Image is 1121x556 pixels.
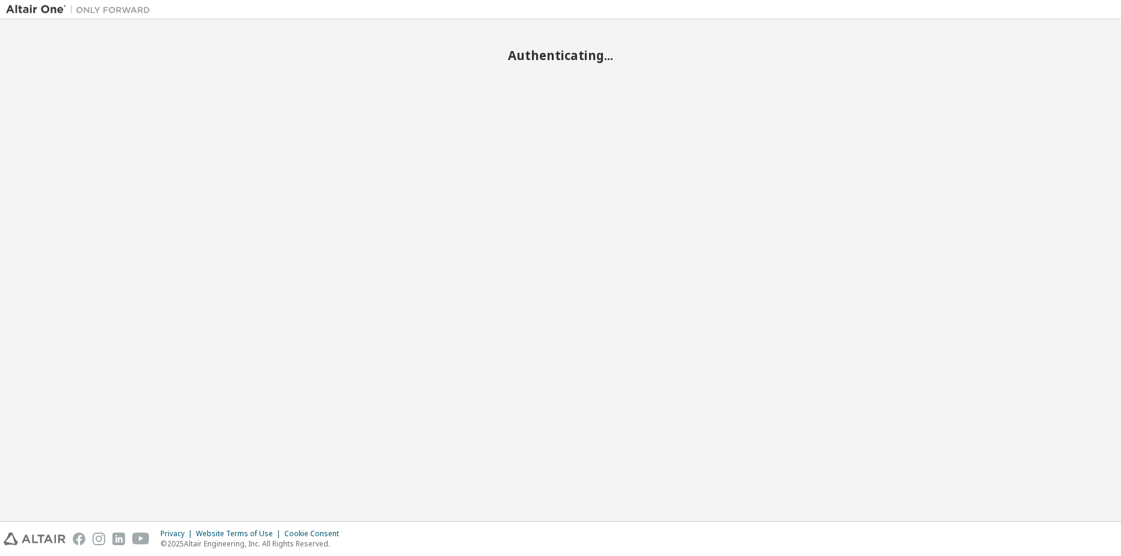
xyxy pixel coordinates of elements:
[73,533,85,545] img: facebook.svg
[4,533,66,545] img: altair_logo.svg
[6,47,1115,63] h2: Authenticating...
[6,4,156,16] img: Altair One
[93,533,105,545] img: instagram.svg
[196,529,284,539] div: Website Terms of Use
[112,533,125,545] img: linkedin.svg
[132,533,150,545] img: youtube.svg
[160,539,346,549] p: © 2025 Altair Engineering, Inc. All Rights Reserved.
[160,529,196,539] div: Privacy
[284,529,346,539] div: Cookie Consent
